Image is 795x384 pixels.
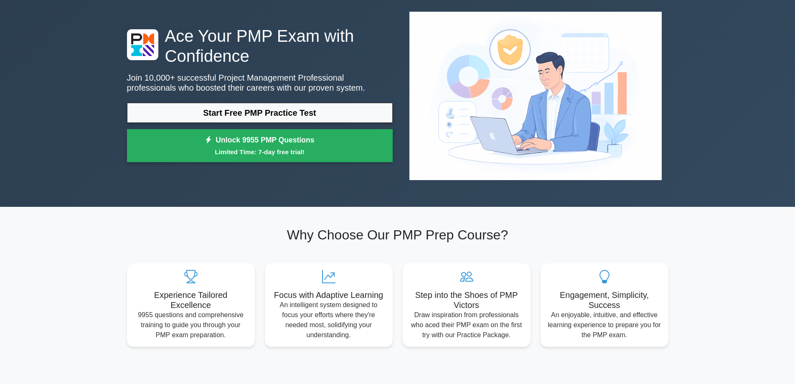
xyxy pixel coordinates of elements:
a: Unlock 9955 PMP QuestionsLimited Time: 7-day free trial! [127,129,393,163]
p: An enjoyable, intuitive, and effective learning experience to prepare you for the PMP exam. [547,310,662,340]
h5: Experience Tailored Excellence [134,290,248,310]
h2: Why Choose Our PMP Prep Course? [127,227,668,243]
h5: Step into the Shoes of PMP Victors [409,290,524,310]
h5: Focus with Adaptive Learning [272,290,386,300]
p: 9955 questions and comprehensive training to guide you through your PMP exam preparation. [134,310,248,340]
p: An intelligent system designed to focus your efforts where they're needed most, solidifying your ... [272,300,386,340]
img: Project Management Professional Preview [403,5,668,187]
p: Draw inspiration from professionals who aced their PMP exam on the first try with our Practice Pa... [409,310,524,340]
h5: Engagement, Simplicity, Success [547,290,662,310]
h1: Ace Your PMP Exam with Confidence [127,26,393,66]
small: Limited Time: 7-day free trial! [137,147,382,157]
a: Start Free PMP Practice Test [127,103,393,123]
p: Join 10,000+ successful Project Management Professional professionals who boosted their careers w... [127,73,393,93]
